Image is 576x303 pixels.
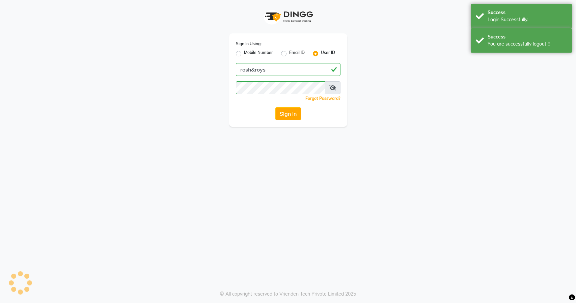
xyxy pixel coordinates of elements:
img: logo1.svg [261,7,315,27]
div: You are successfully logout !! [488,40,567,48]
label: Mobile Number [244,50,273,58]
div: Success [488,9,567,16]
label: User ID [321,50,335,58]
button: Sign In [275,107,301,120]
div: Success [488,33,567,40]
label: Sign In Using: [236,41,262,47]
a: Forgot Password? [305,96,340,101]
input: Username [236,63,340,76]
input: Username [236,81,325,94]
label: Email ID [289,50,305,58]
div: Login Successfully. [488,16,567,23]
